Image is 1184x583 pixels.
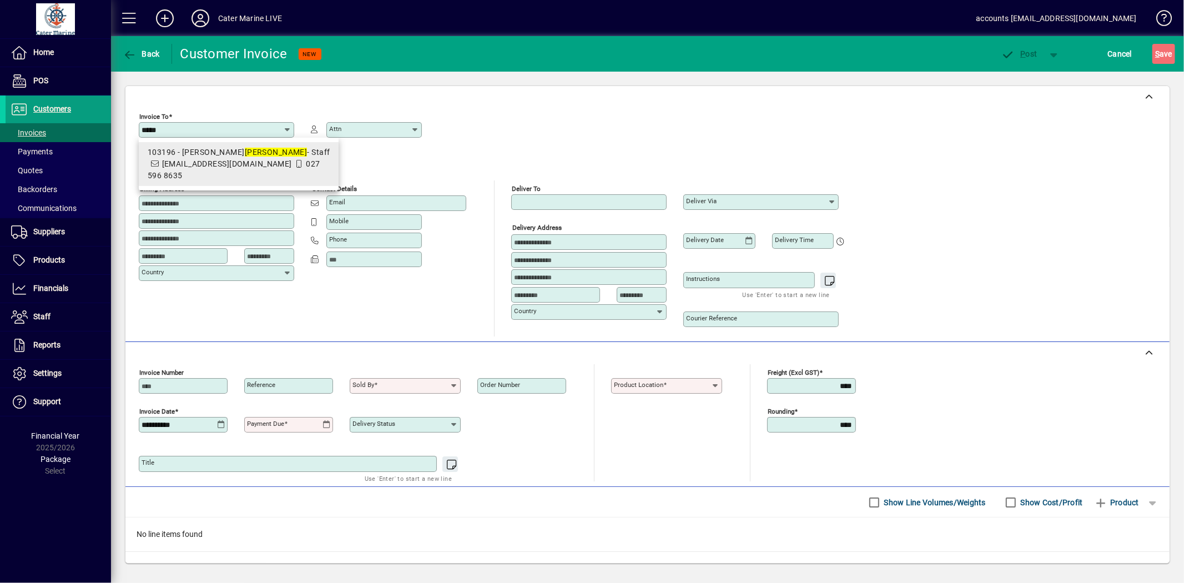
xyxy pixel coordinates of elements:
button: Copy to Delivery address [279,177,297,194]
mat-label: Freight (excl GST) [768,369,819,376]
mat-label: Email [329,198,345,206]
mat-label: Sold by [352,381,374,389]
span: Products [33,255,65,264]
span: Support [33,397,61,406]
a: Communications [6,199,111,218]
a: POS [6,67,111,95]
a: Staff [6,303,111,331]
a: Home [6,39,111,67]
span: S [1155,49,1160,58]
a: Support [6,388,111,416]
mat-label: Attn [329,125,341,133]
span: Home [33,48,54,57]
span: Cancel [1108,45,1132,63]
mat-label: Deliver via [686,197,717,205]
span: Back [123,49,160,58]
span: Settings [33,369,62,378]
mat-label: Reference [247,381,275,389]
mat-label: Product location [614,381,663,389]
a: Payments [6,142,111,161]
mat-option: 103196 - Richard Darby - Staff [139,142,339,186]
mat-label: Invoice date [139,408,175,415]
button: Profile [183,8,218,28]
div: No line items found [125,517,1170,551]
span: Payments [11,147,53,156]
a: Suppliers [6,218,111,246]
mat-label: Delivery date [686,236,724,244]
span: NEW [303,51,317,58]
span: [EMAIL_ADDRESS][DOMAIN_NAME] [162,159,292,168]
div: Customer Invoice [180,45,288,63]
a: Financials [6,275,111,303]
span: POS [33,76,48,85]
span: Invoices [11,128,46,137]
span: Product [1094,494,1139,511]
div: accounts [EMAIL_ADDRESS][DOMAIN_NAME] [976,9,1137,27]
span: Suppliers [33,227,65,236]
mat-label: Invoice number [139,369,184,376]
mat-label: Instructions [686,275,720,283]
span: Customers [33,104,71,113]
mat-label: Payment due [247,420,284,428]
mat-label: Country [142,268,164,276]
mat-label: Delivery time [775,236,814,244]
mat-label: Order number [480,381,520,389]
mat-label: Delivery status [352,420,395,428]
a: Backorders [6,180,111,199]
label: Show Line Volumes/Weights [882,497,986,508]
span: Package [41,455,70,464]
span: Financial Year [32,431,80,440]
mat-label: Mobile [329,217,349,225]
button: Back [120,44,163,64]
span: Quotes [11,166,43,175]
a: Products [6,247,111,274]
span: ost [1001,49,1037,58]
mat-label: Deliver To [512,185,541,193]
a: Quotes [6,161,111,180]
mat-label: Courier Reference [686,314,737,322]
mat-hint: Use 'Enter' to start a new line [743,288,830,301]
span: Communications [11,204,77,213]
a: Settings [6,360,111,388]
a: Invoices [6,123,111,142]
label: Show Cost/Profit [1019,497,1083,508]
button: Post [996,44,1043,64]
mat-label: Title [142,459,154,466]
a: Reports [6,331,111,359]
a: Knowledge Base [1148,2,1170,38]
mat-label: Rounding [768,408,794,415]
mat-hint: Use 'Enter' to start a new line [365,472,452,485]
span: Backorders [11,185,57,194]
mat-label: Phone [329,235,347,243]
div: Cater Marine LIVE [218,9,282,27]
button: Cancel [1105,44,1135,64]
button: Save [1152,44,1175,64]
em: [PERSON_NAME] [245,148,308,157]
mat-label: Invoice To [139,113,169,120]
button: Add [147,8,183,28]
app-page-header-button: Back [111,44,172,64]
span: Financials [33,284,68,293]
div: 103196 - [PERSON_NAME] - Staff [148,147,330,158]
span: Reports [33,340,61,349]
mat-label: Country [514,307,536,315]
span: Staff [33,312,51,321]
span: ave [1155,45,1172,63]
button: Product [1089,492,1145,512]
span: P [1021,49,1026,58]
